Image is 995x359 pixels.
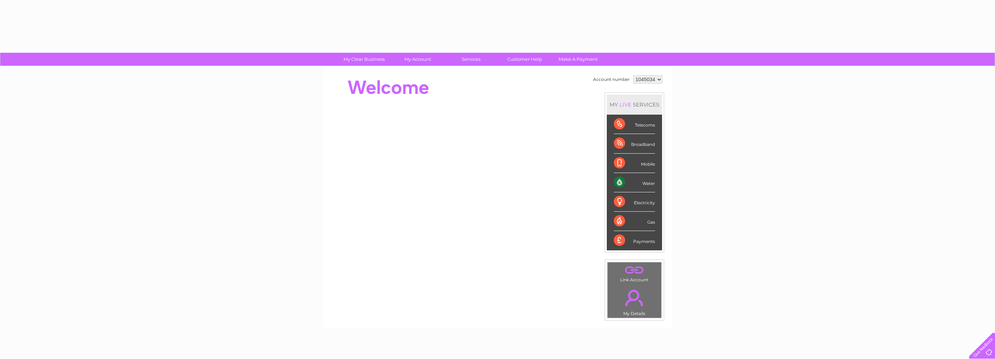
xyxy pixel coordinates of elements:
[609,286,660,310] a: .
[614,154,655,173] div: Mobile
[607,284,662,318] td: My Details
[389,53,447,66] a: My Account
[614,192,655,212] div: Electricity
[618,101,633,108] div: LIVE
[335,53,393,66] a: My Clear Business
[442,53,500,66] a: Services
[591,73,631,85] td: Account number
[607,262,662,284] td: Link Account
[614,115,655,134] div: Telecoms
[614,134,655,153] div: Broadband
[614,212,655,231] div: Gas
[614,173,655,192] div: Water
[607,95,662,115] div: MY SERVICES
[496,53,554,66] a: Customer Help
[549,53,607,66] a: Make A Payment
[609,264,660,276] a: .
[614,231,655,250] div: Payments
